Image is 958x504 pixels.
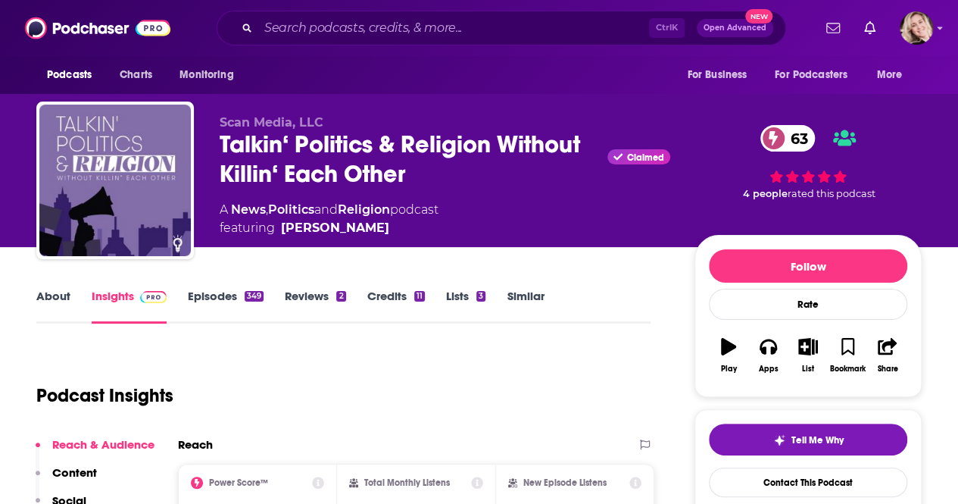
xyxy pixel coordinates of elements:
img: User Profile [900,11,933,45]
span: Claimed [627,154,664,161]
p: Content [52,465,97,480]
h2: New Episode Listens [523,477,607,488]
a: InsightsPodchaser Pro [92,289,167,324]
p: Reach & Audience [52,437,154,452]
span: 63 [775,125,816,152]
h2: Total Monthly Listens [364,477,450,488]
span: rated this podcast [788,188,875,199]
span: , [266,202,268,217]
span: Monitoring [179,64,233,86]
span: For Business [687,64,747,86]
div: 3 [476,291,485,302]
div: Bookmark [830,365,866,374]
button: open menu [866,61,922,89]
div: 349 [245,291,264,302]
button: Follow [709,249,907,283]
span: Ctrl K [649,18,685,38]
a: Show notifications dropdown [820,15,846,41]
a: News [231,202,266,217]
div: 11 [414,291,425,302]
img: tell me why sparkle [773,434,785,446]
a: Episodes349 [188,289,264,324]
button: Show profile menu [900,11,933,45]
a: Credits11 [367,289,425,324]
button: Share [868,328,907,383]
h1: Podcast Insights [36,384,173,407]
span: New [745,9,772,23]
a: Lists3 [446,289,485,324]
a: Religion [338,202,390,217]
span: and [314,202,338,217]
a: Reviews2 [285,289,345,324]
span: Charts [120,64,152,86]
span: For Podcasters [775,64,847,86]
button: Apps [748,328,788,383]
span: Tell Me Why [791,434,844,446]
div: [PERSON_NAME] [281,219,389,237]
img: Podchaser - Follow, Share and Rate Podcasts [25,14,170,42]
div: A podcast [220,201,438,237]
a: 63 [760,125,816,152]
div: Play [721,365,737,374]
img: Talkin‘ Politics & Religion Without Killin‘ Each Other [39,105,191,256]
button: open menu [676,61,766,89]
button: Play [709,328,748,383]
a: Politics [268,202,314,217]
span: 4 people [743,188,788,199]
div: Search podcasts, credits, & more... [217,11,786,45]
div: Rate [709,289,907,320]
img: Podchaser Pro [140,291,167,303]
button: open menu [765,61,869,89]
button: Bookmark [828,328,867,383]
h2: Reach [178,437,213,452]
button: open menu [36,61,111,89]
a: Show notifications dropdown [858,15,882,41]
a: Contact This Podcast [709,468,907,497]
span: featuring [220,219,438,237]
span: Scan Media, LLC [220,115,323,130]
div: Apps [759,365,779,374]
button: List [788,328,828,383]
a: Charts [110,61,161,89]
div: List [802,365,814,374]
span: Logged in as kkclayton [900,11,933,45]
span: More [877,64,903,86]
span: Open Advanced [704,24,766,32]
div: 63 4 peoplerated this podcast [694,115,922,210]
span: Podcasts [47,64,92,86]
div: Share [877,365,897,374]
div: 2 [336,291,345,302]
button: open menu [169,61,253,89]
button: Open AdvancedNew [697,19,773,37]
h2: Power Score™ [209,477,268,488]
input: Search podcasts, credits, & more... [258,16,649,40]
a: About [36,289,70,324]
button: Reach & Audience [36,437,154,465]
button: Content [36,465,97,493]
button: tell me why sparkleTell Me Why [709,424,907,455]
a: Similar [507,289,544,324]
